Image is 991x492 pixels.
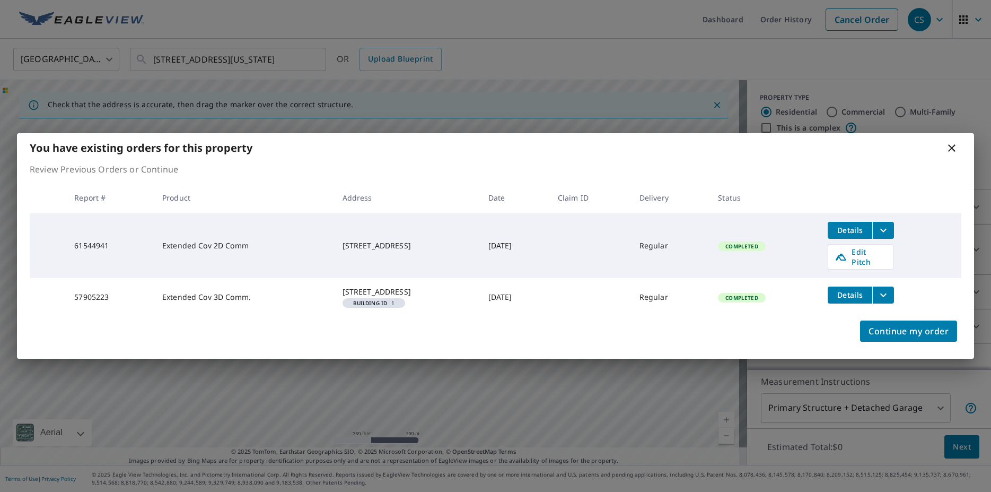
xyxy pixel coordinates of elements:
span: Continue my order [869,324,949,339]
td: Regular [631,213,710,278]
span: Completed [719,294,764,301]
td: [DATE] [480,278,549,316]
div: [STREET_ADDRESS] [343,287,471,297]
span: Details [834,290,866,300]
button: filesDropdownBtn-57905223 [872,287,894,304]
td: Extended Cov 2D Comm [154,213,334,278]
span: Edit Pitch [835,247,887,267]
button: detailsBtn-57905223 [828,287,872,304]
button: filesDropdownBtn-61544941 [872,222,894,239]
b: You have existing orders for this property [30,141,252,155]
th: Delivery [631,182,710,213]
em: Building ID [353,300,388,306]
td: [DATE] [480,213,549,278]
th: Status [709,182,819,213]
td: 61544941 [66,213,154,278]
button: detailsBtn-61544941 [828,222,872,239]
button: Continue my order [860,321,957,342]
th: Claim ID [549,182,631,213]
span: 1 [347,300,401,306]
a: Edit Pitch [828,244,894,270]
span: Details [834,225,866,235]
th: Address [334,182,480,213]
td: Regular [631,278,710,316]
th: Product [154,182,334,213]
span: Completed [719,243,764,250]
td: 57905223 [66,278,154,316]
div: [STREET_ADDRESS] [343,240,471,251]
td: Extended Cov 3D Comm. [154,278,334,316]
p: Review Previous Orders or Continue [30,163,961,176]
th: Report # [66,182,154,213]
th: Date [480,182,549,213]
